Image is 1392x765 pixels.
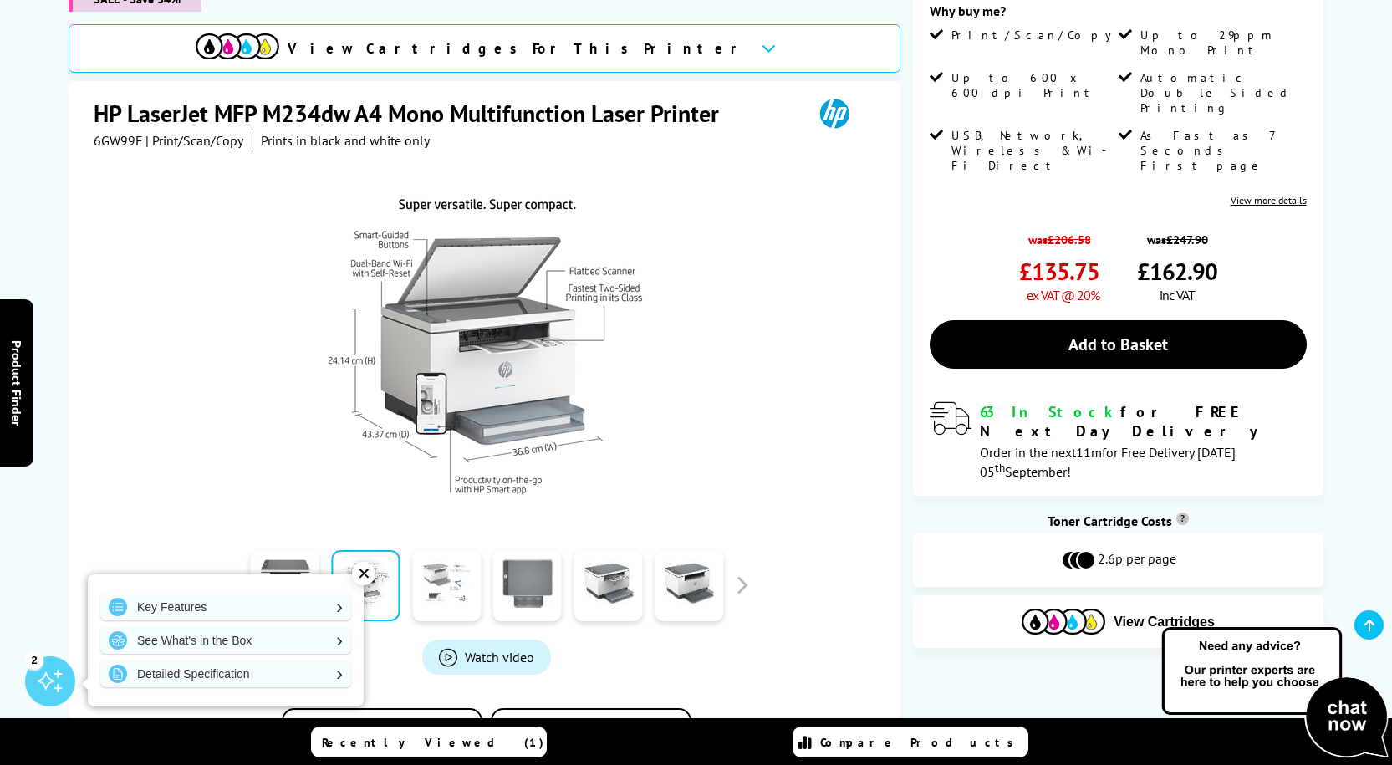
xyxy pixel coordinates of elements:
[1137,223,1217,247] span: was
[951,70,1114,100] span: Up to 600 x 600 dpi Print
[25,650,43,669] div: 2
[322,735,544,750] span: Recently Viewed (1)
[100,594,351,620] a: Key Features
[930,402,1306,479] div: modal_delivery
[793,727,1028,757] a: Compare Products
[925,608,1310,635] button: View Cartridges
[1140,70,1303,115] span: Automatic Double Sided Printing
[1048,232,1091,247] strike: £206.58
[1140,28,1303,58] span: Up to 29ppm Mono Print
[261,132,430,149] i: Prints in black and white only
[1231,194,1307,207] a: View more details
[796,98,873,129] img: HP
[951,28,1124,43] span: Print/Scan/Copy
[1027,287,1099,303] span: ex VAT @ 20%
[8,339,25,426] span: Product Finder
[323,182,650,510] img: HP LaserJet MFP M234dw Thumbnail
[820,735,1022,750] span: Compare Products
[282,708,482,756] button: Add to Compare
[1022,609,1105,635] img: Cartridges
[930,320,1306,369] a: Add to Basket
[465,649,534,666] span: Watch video
[1176,513,1189,525] sup: Cost per page
[930,3,1306,28] div: Why buy me?
[352,562,375,585] div: ✕
[951,128,1114,173] span: USB, Network, Wireless & Wi-Fi Direct
[100,660,351,687] a: Detailed Specification
[491,708,691,756] button: In the Box
[1076,444,1102,461] span: 11m
[980,444,1236,480] span: Order in the next for Free Delivery [DATE] 05 September!
[100,627,351,654] a: See What's in the Box
[288,39,747,58] span: View Cartridges For This Printer
[980,402,1306,441] div: for FREE Next Day Delivery
[1158,625,1392,762] img: Open Live Chat window
[1160,287,1195,303] span: inc VAT
[1019,256,1099,287] span: £135.75
[94,98,736,129] h1: HP LaserJet MFP M234dw A4 Mono Multifunction Laser Printer
[1137,256,1217,287] span: £162.90
[1166,232,1208,247] strike: £247.90
[1019,223,1099,247] span: was
[94,132,142,149] span: 6GW99F
[196,33,279,59] img: cmyk-icon.svg
[1140,128,1303,173] span: As Fast as 7 Seconds First page
[422,640,551,675] a: Product_All_Videos
[1098,550,1176,570] span: 2.6p per page
[913,513,1323,529] div: Toner Cartridge Costs
[1114,615,1215,630] span: View Cartridges
[980,402,1120,421] span: 63 In Stock
[311,727,547,757] a: Recently Viewed (1)
[995,460,1005,475] sup: th
[145,132,243,149] span: | Print/Scan/Copy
